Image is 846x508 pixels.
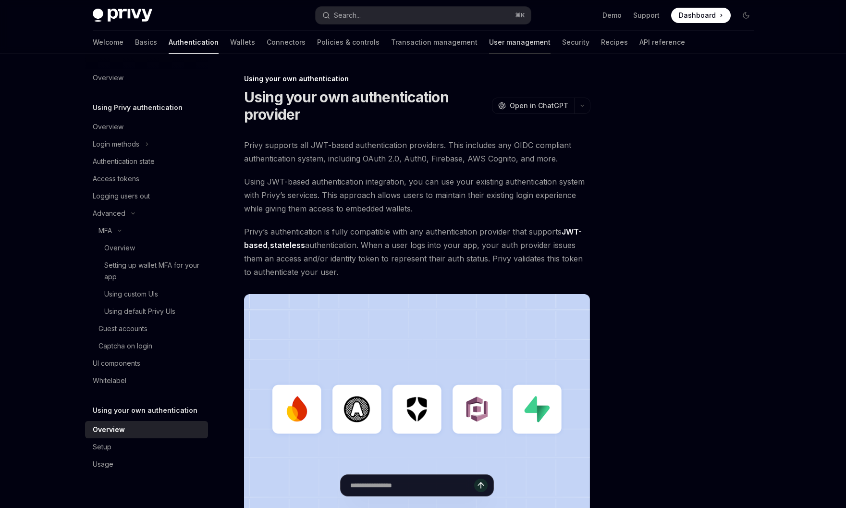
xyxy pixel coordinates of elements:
a: Setting up wallet MFA for your app [85,257,208,285]
a: Whitelabel [85,372,208,389]
div: Using your own authentication [244,74,590,84]
button: Toggle dark mode [738,8,754,23]
span: Privy supports all JWT-based authentication providers. This includes any OIDC compliant authentic... [244,138,590,165]
a: Using default Privy UIs [85,303,208,320]
a: Logging users out [85,187,208,205]
span: Open in ChatGPT [510,101,568,111]
span: Using JWT-based authentication integration, you can use your existing authentication system with ... [244,175,590,215]
div: Captcha on login [98,340,152,352]
span: Dashboard [679,11,716,20]
div: Advanced [93,208,125,219]
div: Search... [334,10,361,21]
a: Basics [135,31,157,54]
div: Guest accounts [98,323,147,335]
a: Demo [602,11,622,20]
a: Security [562,31,589,54]
a: Usage [85,456,208,473]
a: Welcome [93,31,123,54]
a: Policies & controls [317,31,380,54]
div: Overview [104,242,135,254]
div: Access tokens [93,173,139,185]
a: Using custom UIs [85,285,208,303]
span: Privy’s authentication is fully compatible with any authentication provider that supports , authe... [244,225,590,279]
div: UI components [93,358,140,369]
div: Logging users out [93,190,150,202]
button: Open search [316,7,531,24]
div: MFA [98,225,112,236]
div: Whitelabel [93,375,126,386]
a: Overview [85,239,208,257]
button: Toggle Login methods section [85,136,208,153]
div: Using custom UIs [104,288,158,300]
a: Wallets [230,31,255,54]
div: Overview [93,72,123,84]
a: Support [633,11,660,20]
a: Overview [85,421,208,438]
button: Open in ChatGPT [492,98,574,114]
button: Toggle Advanced section [85,205,208,222]
a: Connectors [267,31,306,54]
div: Using default Privy UIs [104,306,175,317]
a: Overview [85,69,208,87]
a: Authentication state [85,153,208,170]
a: Recipes [601,31,628,54]
span: ⌘ K [515,12,525,19]
a: UI components [85,355,208,372]
div: Usage [93,458,113,470]
a: Overview [85,118,208,136]
div: Setting up wallet MFA for your app [104,260,202,283]
h1: Using your own authentication provider [244,88,488,123]
div: Login methods [93,138,139,150]
a: Access tokens [85,170,208,187]
a: Authentication [169,31,219,54]
a: Captcha on login [85,337,208,355]
div: Overview [93,424,125,435]
a: stateless [270,240,305,250]
a: Guest accounts [85,320,208,337]
a: User management [489,31,551,54]
a: Transaction management [391,31,478,54]
h5: Using Privy authentication [93,102,183,113]
button: Send message [474,479,488,492]
button: Toggle MFA section [85,222,208,239]
a: Setup [85,438,208,456]
img: dark logo [93,9,152,22]
a: API reference [639,31,685,54]
div: Authentication state [93,156,155,167]
h5: Using your own authentication [93,405,197,416]
input: Ask a question... [350,475,474,496]
div: Overview [93,121,123,133]
div: Setup [93,441,111,453]
a: Dashboard [671,8,731,23]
